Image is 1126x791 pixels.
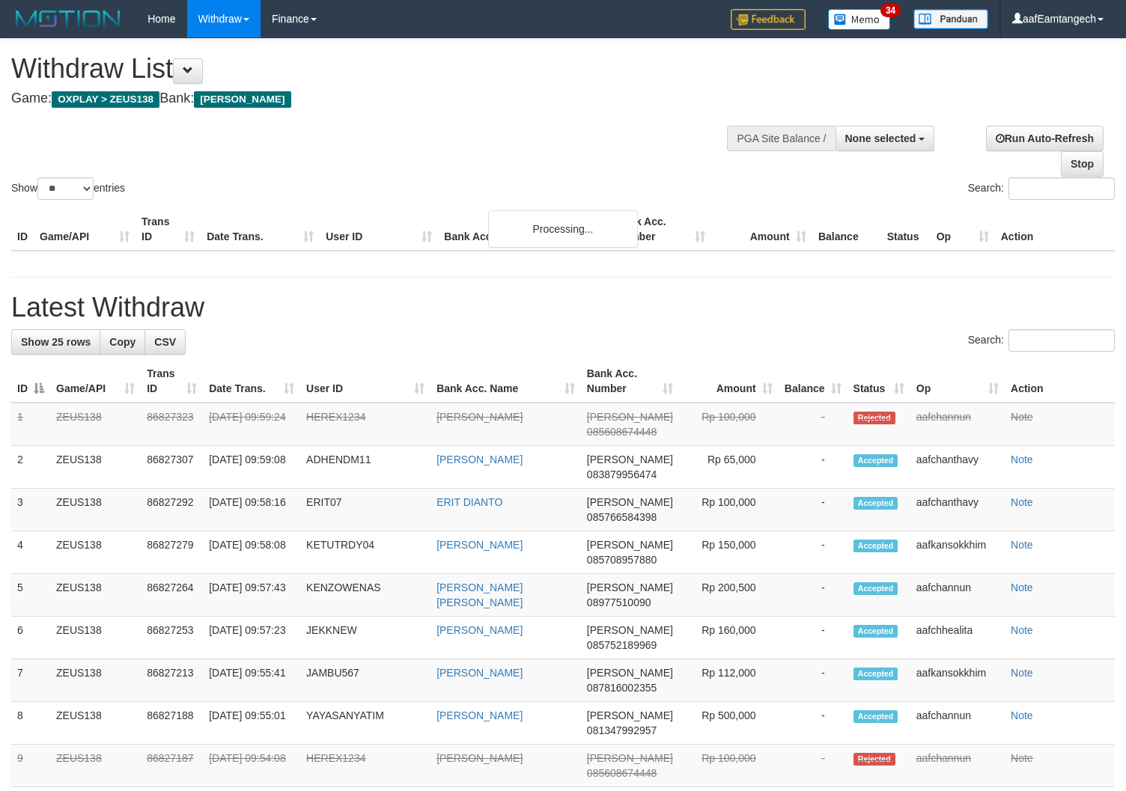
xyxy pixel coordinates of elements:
img: Button%20Memo.svg [828,9,891,30]
td: Rp 100,000 [679,403,779,446]
td: 86827253 [141,617,203,659]
span: [PERSON_NAME] [587,496,673,508]
td: 86827188 [141,702,203,745]
a: [PERSON_NAME] [436,752,523,764]
td: - [779,745,847,787]
td: YAYASANYATIM [300,702,430,745]
button: None selected [836,126,935,151]
th: Bank Acc. Number: activate to sort column ascending [581,360,679,403]
td: ZEUS138 [50,659,141,702]
td: [DATE] 09:57:43 [203,574,300,617]
td: ZEUS138 [50,403,141,446]
a: [PERSON_NAME] [PERSON_NAME] [436,581,523,608]
td: ZEUS138 [50,531,141,574]
td: 6 [11,617,50,659]
a: Note [1011,453,1033,465]
td: aafkansokkhim [910,531,1005,574]
span: Copy 087816002355 to clipboard [587,682,657,694]
span: Copy 085752189969 to clipboard [587,639,657,651]
td: aafchannun [910,403,1005,446]
a: Note [1011,496,1033,508]
div: PGA Site Balance / [727,126,835,151]
td: 8 [11,702,50,745]
span: [PERSON_NAME] [587,453,673,465]
span: Accepted [853,625,898,638]
td: 86827279 [141,531,203,574]
a: [PERSON_NAME] [436,453,523,465]
span: Copy 085766584398 to clipboard [587,511,657,523]
a: Copy [100,329,145,355]
td: 2 [11,446,50,489]
span: Show 25 rows [21,336,91,348]
td: Rp 500,000 [679,702,779,745]
span: Copy 085708957880 to clipboard [587,554,657,566]
div: Processing... [488,210,638,248]
th: Balance: activate to sort column ascending [779,360,847,403]
td: ZEUS138 [50,574,141,617]
label: Search: [968,177,1115,200]
img: panduan.png [913,9,988,29]
th: Trans ID: activate to sort column ascending [141,360,203,403]
th: User ID [320,208,438,251]
th: Bank Acc. Name [438,208,609,251]
td: aafchannun [910,702,1005,745]
td: - [779,659,847,702]
span: 34 [880,4,901,17]
select: Showentries [37,177,94,200]
td: aafchanthavy [910,446,1005,489]
td: ZEUS138 [50,702,141,745]
a: Note [1011,411,1033,423]
span: [PERSON_NAME] [587,624,673,636]
a: Note [1011,709,1033,721]
span: [PERSON_NAME] [194,91,290,108]
td: 4 [11,531,50,574]
a: Run Auto-Refresh [986,126,1104,151]
th: Action [1005,360,1115,403]
td: ADHENDM11 [300,446,430,489]
td: - [779,446,847,489]
a: Note [1011,624,1033,636]
td: [DATE] 09:55:41 [203,659,300,702]
th: Balance [812,208,881,251]
th: ID: activate to sort column descending [11,360,50,403]
span: Accepted [853,497,898,510]
a: Show 25 rows [11,329,100,355]
td: [DATE] 09:55:01 [203,702,300,745]
th: Action [995,208,1115,251]
td: - [779,403,847,446]
span: CSV [154,336,176,348]
td: ERIT07 [300,489,430,531]
a: CSV [144,329,186,355]
th: Trans ID [136,208,201,251]
td: 86827292 [141,489,203,531]
td: aafchanthavy [910,489,1005,531]
label: Search: [968,329,1115,352]
td: KETUTRDY04 [300,531,430,574]
a: [PERSON_NAME] [436,709,523,721]
span: Accepted [853,582,898,595]
th: Status: activate to sort column ascending [847,360,910,403]
td: 86827264 [141,574,203,617]
h1: Withdraw List [11,54,736,84]
td: Rp 112,000 [679,659,779,702]
td: [DATE] 09:58:08 [203,531,300,574]
span: [PERSON_NAME] [587,709,673,721]
td: Rp 100,000 [679,745,779,787]
td: [DATE] 09:57:23 [203,617,300,659]
td: ZEUS138 [50,617,141,659]
th: Op: activate to sort column ascending [910,360,1005,403]
span: Copy 083879956474 to clipboard [587,468,657,480]
td: aafchhealita [910,617,1005,659]
td: HEREX1234 [300,745,430,787]
td: 86827187 [141,745,203,787]
th: ID [11,208,34,251]
label: Show entries [11,177,125,200]
span: [PERSON_NAME] [587,581,673,593]
td: aafkansokkhim [910,659,1005,702]
td: HEREX1234 [300,403,430,446]
span: Copy [109,336,136,348]
th: User ID: activate to sort column ascending [300,360,430,403]
th: Bank Acc. Number [609,208,710,251]
th: Bank Acc. Name: activate to sort column ascending [430,360,581,403]
td: 86827323 [141,403,203,446]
